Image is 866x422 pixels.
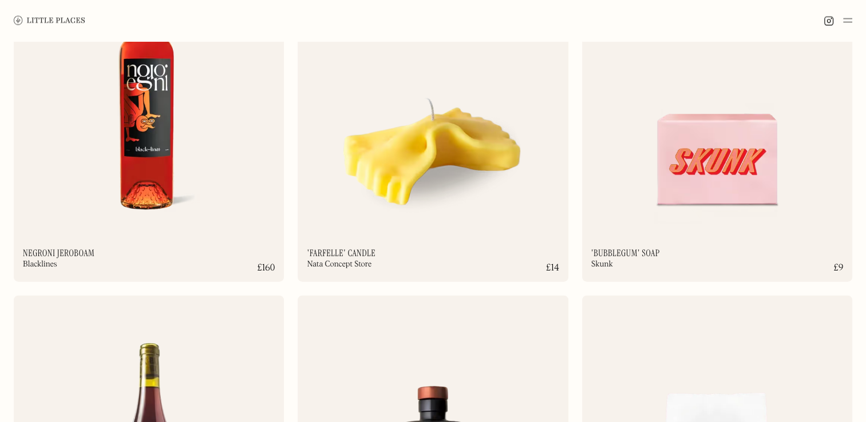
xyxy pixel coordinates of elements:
[546,264,559,273] div: £14
[307,249,375,258] h2: 'Farfelle' Candle
[307,260,371,268] div: Nata Concept Store
[257,264,275,273] div: £160
[833,264,843,273] div: £9
[23,249,94,258] h2: Negroni Jeroboam
[591,249,660,258] h2: 'Bubblegum' Soap
[591,260,613,268] div: Skunk
[23,260,57,268] div: Blacklines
